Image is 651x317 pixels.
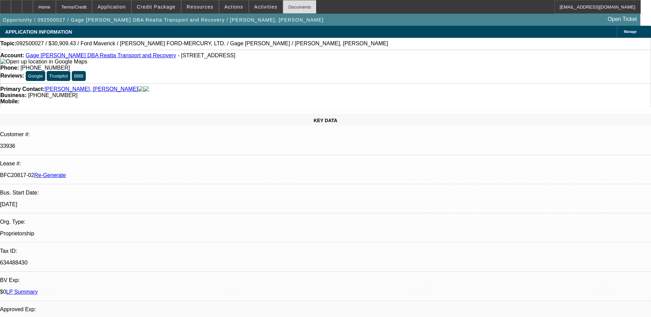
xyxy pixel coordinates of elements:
[34,172,66,178] a: Re-Generate
[0,98,20,104] strong: Mobile:
[16,40,388,47] span: 092500027 / $30,909.43 / Ford Maverick / [PERSON_NAME] FORD-MERCURY, LTD. / Gage [PERSON_NAME] / ...
[26,71,45,81] button: Google
[5,29,72,35] span: APPLICATION INFORMATION
[605,13,640,25] a: Open Ticket
[92,0,131,13] button: Application
[6,289,38,295] a: LP Summary
[28,92,78,98] span: [PHONE_NUMBER]
[0,52,24,58] strong: Account:
[132,0,181,13] button: Credit Package
[137,4,176,10] span: Credit Package
[224,4,243,10] span: Actions
[72,71,86,81] button: BBB
[314,118,337,123] span: KEY DATA
[26,52,176,58] a: Gage [PERSON_NAME] DBA Reatta Transport and Recovery
[138,86,143,92] img: facebook-icon.png
[182,0,219,13] button: Resources
[21,65,70,71] span: [PHONE_NUMBER]
[254,4,278,10] span: Activities
[0,65,19,71] strong: Phone:
[0,86,45,92] strong: Primary Contact:
[178,52,235,58] span: - [STREET_ADDRESS]
[47,71,70,81] button: Trustpilot
[219,0,248,13] button: Actions
[3,17,324,23] span: Opportunity / 092500027 / Gage [PERSON_NAME] DBA Reatta Transport and Recovery / [PERSON_NAME], [...
[624,30,637,34] span: Manage
[0,59,87,64] a: View Google Maps
[97,4,126,10] span: Application
[143,86,149,92] img: linkedin-icon.png
[0,92,26,98] strong: Business:
[0,40,16,47] strong: Topic:
[187,4,213,10] span: Resources
[0,73,24,79] strong: Reviews:
[249,0,283,13] button: Activities
[0,59,87,65] img: Open up location in Google Maps
[45,86,138,92] a: [PERSON_NAME], [PERSON_NAME]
